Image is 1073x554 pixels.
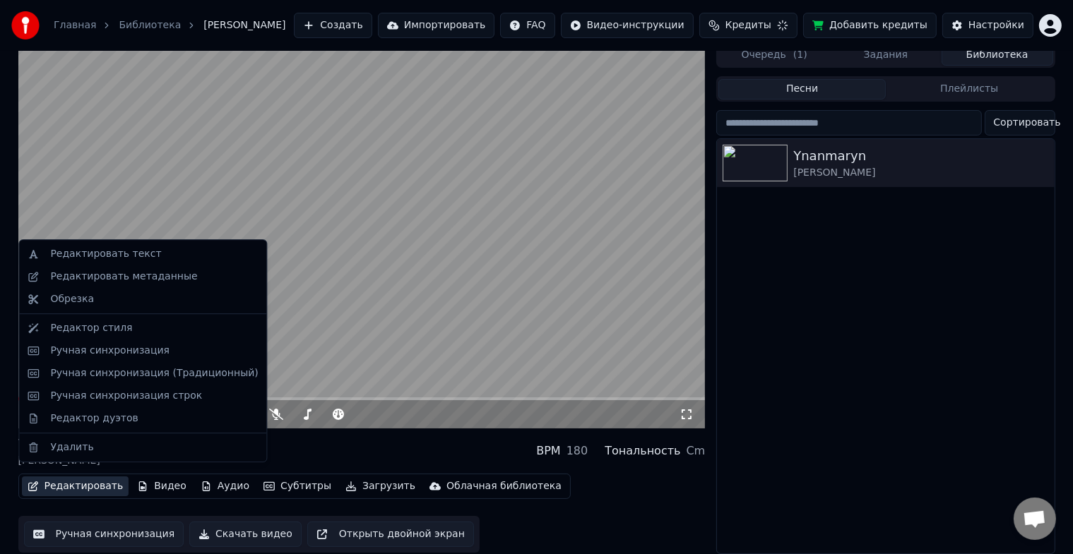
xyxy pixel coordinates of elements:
a: Главная [54,18,96,32]
button: Ручная синхронизация [24,522,184,547]
a: Открытый чат [1014,498,1056,540]
button: Субтитры [258,476,337,496]
span: Сортировать [994,116,1061,130]
button: Импортировать [378,13,495,38]
span: ( 1 ) [793,48,807,62]
div: Cm [687,442,706,459]
button: Скачать видео [189,522,302,547]
div: Редактировать метаданные [50,270,197,284]
button: Аудио [195,476,255,496]
div: Удалить [50,440,93,454]
button: Создать [294,13,372,38]
button: Песни [718,79,886,100]
div: 180 [567,442,588,459]
a: Библиотека [119,18,181,32]
img: youka [11,11,40,40]
button: Плейлисты [886,79,1053,100]
div: Редактор дуэтов [50,411,138,426]
div: Настройки [968,18,1024,32]
div: Тональность [605,442,680,459]
button: Кредиты [699,13,798,38]
div: Редактор стиля [50,321,132,335]
button: Загрузить [340,476,421,496]
div: [PERSON_NAME] [793,166,1048,180]
div: BPM [536,442,560,459]
div: Облачная библиотека [446,479,562,493]
div: Ручная синхронизация (Традиционный) [50,366,258,380]
span: [PERSON_NAME] [203,18,285,32]
button: Видео-инструкции [561,13,694,38]
button: Очередь [718,45,830,66]
div: Ручная синхронизация [50,344,170,358]
nav: breadcrumb [54,18,286,32]
button: Настройки [942,13,1033,38]
div: Редактировать текст [50,247,161,261]
button: Добавить кредиты [803,13,937,38]
button: Видео [131,476,192,496]
div: Ручная синхронизация строк [50,389,202,403]
button: Открыть двойной экран [307,522,474,547]
div: Ynanmaryn [793,146,1048,166]
button: Задания [830,45,942,66]
button: Редактировать [22,476,129,496]
div: Обрезка [50,292,94,306]
span: Кредиты [725,18,771,32]
button: FAQ [500,13,555,38]
button: Библиотека [942,45,1053,66]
